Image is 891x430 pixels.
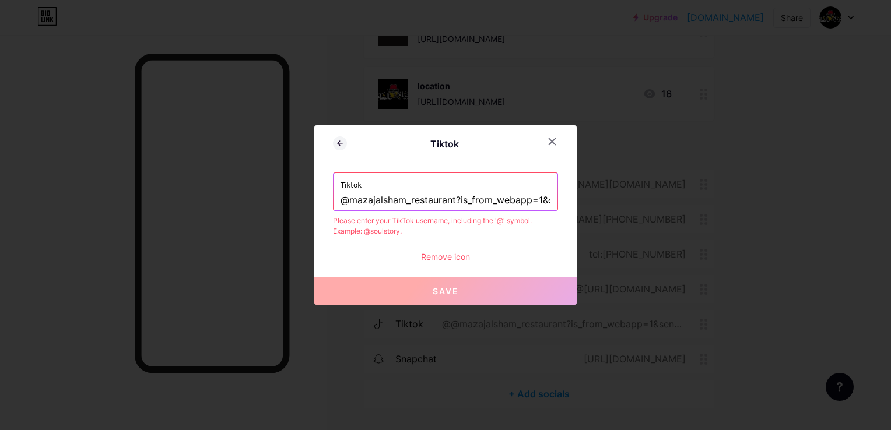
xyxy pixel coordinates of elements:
[433,286,459,296] span: Save
[333,216,558,237] div: Please enter your TikTok username, including the '@' symbol. Example: @soulstory.
[341,191,550,210] input: TikTok username
[314,277,577,305] button: Save
[347,137,542,151] div: Tiktok
[341,173,550,191] label: Tiktok
[333,251,558,263] div: Remove icon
